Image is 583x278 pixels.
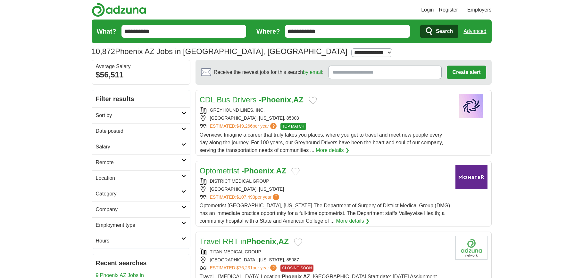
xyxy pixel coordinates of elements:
[447,66,486,79] button: Create alert
[336,217,370,225] a: More details ❯
[96,112,181,119] h2: Sort by
[200,178,450,185] div: DISTRICT MEDICAL GROUP
[214,68,323,76] span: Receive the newest jobs for this search :
[236,123,253,129] span: $49,266
[96,237,181,245] h2: Hours
[92,139,190,155] a: Salary
[92,90,190,107] h2: Filter results
[455,236,487,260] img: Company logo
[96,206,181,213] h2: Company
[200,166,287,175] a: Optometrist -Phoenix,AZ
[261,95,291,104] strong: Phoenix
[96,221,181,229] h2: Employment type
[96,127,181,135] h2: Date posted
[273,194,279,200] span: ?
[236,195,255,200] span: $107,493
[303,69,322,75] a: by email
[200,186,450,193] div: [GEOGRAPHIC_DATA], [US_STATE]
[293,95,304,104] strong: AZ
[280,123,306,130] span: TOP MATCH
[200,115,450,122] div: [GEOGRAPHIC_DATA], [US_STATE], 85003
[92,202,190,217] a: Company
[256,27,280,36] label: Where?
[200,249,450,255] div: TITAN MEDICAL GROUP
[96,258,186,268] h2: Recent searches
[244,166,274,175] strong: Phoenix
[96,159,181,166] h2: Remote
[291,168,300,175] button: Add to favorite jobs
[294,238,302,246] button: Add to favorite jobs
[270,123,277,129] span: ?
[200,95,304,104] a: CDL Bus Drivers -Phoenix,AZ
[200,257,450,263] div: [GEOGRAPHIC_DATA], [US_STATE], 85087
[200,107,450,114] div: GREYHOUND LINES, INC.
[92,170,190,186] a: Location
[455,165,487,189] img: Company logo
[92,107,190,123] a: Sort by
[280,265,313,272] span: CLOSING SOON
[455,94,487,118] img: Company logo
[436,25,453,38] span: Search
[97,27,116,36] label: What?
[270,265,277,271] span: ?
[463,25,486,38] a: Advanced
[96,69,186,81] div: $56,511
[92,3,146,17] img: Adzuna logo
[316,147,349,154] a: More details ❯
[210,194,281,201] a: ESTIMATED:$107,493per year?
[210,123,278,130] a: ESTIMATED:$49,266per year?
[309,97,317,104] button: Add to favorite jobs
[200,132,443,153] span: Overview: Imagine a career that truly takes you places, where you get to travel and meet new peop...
[92,217,190,233] a: Employment type
[421,6,434,14] a: Login
[96,174,181,182] h2: Location
[92,233,190,249] a: Hours
[96,190,181,198] h2: Category
[279,237,289,246] strong: AZ
[276,166,286,175] strong: AZ
[439,6,458,14] a: Register
[210,265,278,272] a: ESTIMATED:$76,231per year?
[420,25,458,38] button: Search
[467,6,492,14] a: Employers
[92,155,190,170] a: Remote
[200,203,450,224] span: Optometrist [GEOGRAPHIC_DATA], [US_STATE] The Department of Surgery of District Medical Group (DM...
[246,237,276,246] strong: Phoenix
[200,237,289,246] a: Travel RRT inPhoenix,AZ
[92,46,115,57] span: 10,872
[236,265,253,270] span: $76,231
[92,123,190,139] a: Date posted
[92,47,348,56] h1: Phoenix AZ Jobs in [GEOGRAPHIC_DATA], [GEOGRAPHIC_DATA]
[92,186,190,202] a: Category
[96,64,186,69] div: Average Salary
[96,143,181,151] h2: Salary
